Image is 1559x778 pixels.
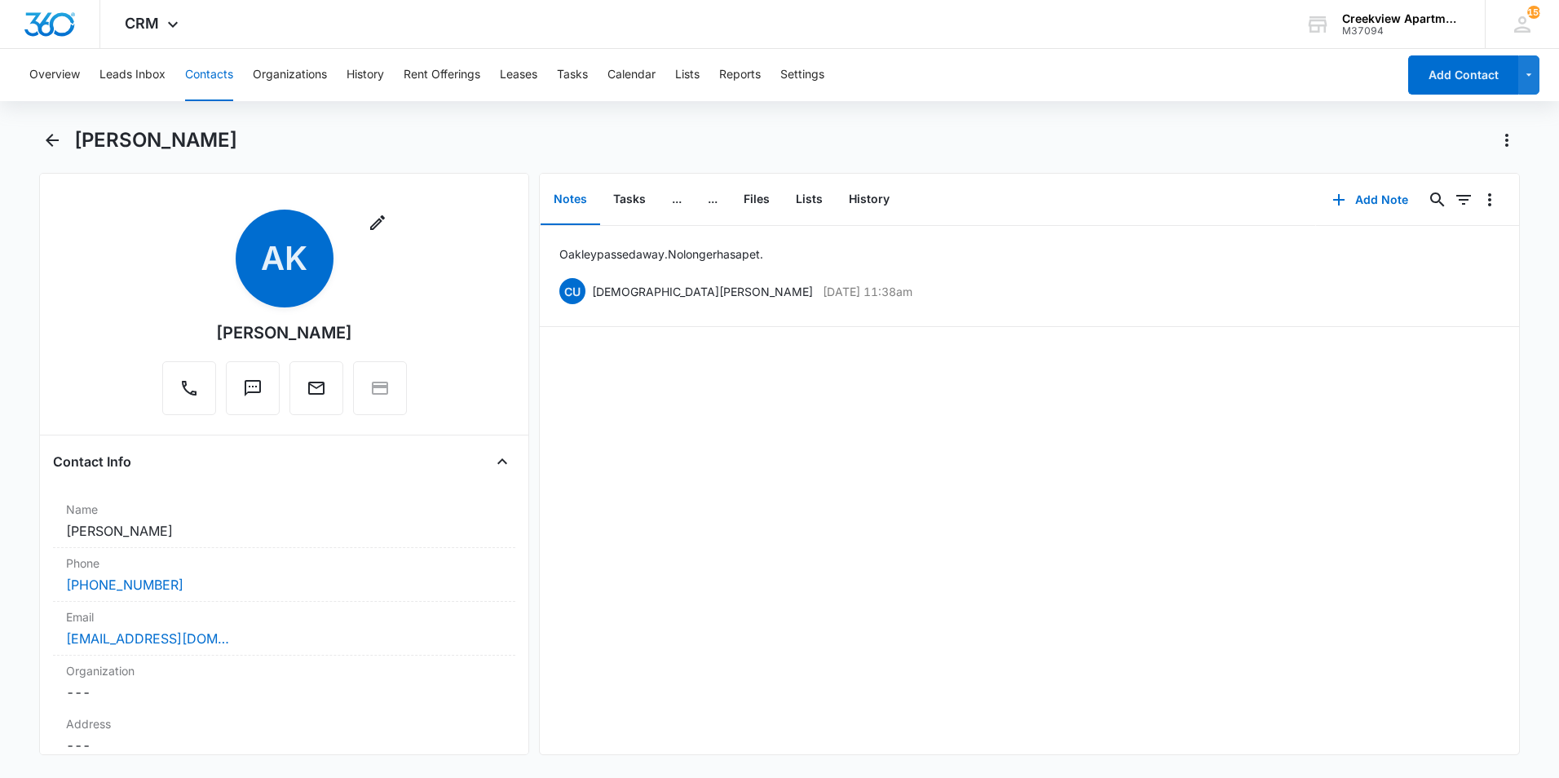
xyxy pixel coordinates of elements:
[1494,127,1520,153] button: Actions
[1451,187,1477,213] button: Filters
[29,49,80,101] button: Overview
[253,49,327,101] button: Organizations
[719,49,761,101] button: Reports
[559,278,585,304] span: CU
[66,683,502,702] dd: ---
[489,449,515,475] button: Close
[1408,55,1518,95] button: Add Contact
[66,736,502,755] dd: ---
[66,501,502,518] label: Name
[99,49,166,101] button: Leads Inbox
[823,283,912,300] p: [DATE] 11:38am
[216,320,352,345] div: [PERSON_NAME]
[600,175,659,225] button: Tasks
[1527,6,1540,19] div: notifications count
[53,602,515,656] div: Email[EMAIL_ADDRESS][DOMAIN_NAME]
[236,210,333,307] span: AK
[289,361,343,415] button: Email
[66,608,502,625] label: Email
[66,555,502,572] label: Phone
[125,15,159,32] span: CRM
[185,49,233,101] button: Contacts
[731,175,783,225] button: Files
[226,361,280,415] button: Text
[39,127,64,153] button: Back
[53,709,515,763] div: Address---
[541,175,600,225] button: Notes
[66,629,229,648] a: [EMAIL_ADDRESS][DOMAIN_NAME]
[592,283,813,300] p: [DEMOGRAPHIC_DATA][PERSON_NAME]
[53,548,515,602] div: Phone[PHONE_NUMBER]
[1527,6,1540,19] span: 159
[53,452,131,471] h4: Contact Info
[1477,187,1503,213] button: Overflow Menu
[695,175,731,225] button: ...
[1342,12,1461,25] div: account name
[347,49,384,101] button: History
[226,387,280,400] a: Text
[783,175,836,225] button: Lists
[53,656,515,709] div: Organization---
[607,49,656,101] button: Calendar
[675,49,700,101] button: Lists
[659,175,695,225] button: ...
[780,49,824,101] button: Settings
[1316,180,1424,219] button: Add Note
[66,715,502,732] label: Address
[66,662,502,679] label: Organization
[162,387,216,400] a: Call
[557,49,588,101] button: Tasks
[559,245,763,263] p: Oakley passed away. No longer has a pet.
[836,175,903,225] button: History
[53,494,515,548] div: Name[PERSON_NAME]
[66,521,502,541] dd: [PERSON_NAME]
[404,49,480,101] button: Rent Offerings
[74,128,237,153] h1: [PERSON_NAME]
[1424,187,1451,213] button: Search...
[289,387,343,400] a: Email
[162,361,216,415] button: Call
[500,49,537,101] button: Leases
[1342,25,1461,37] div: account id
[66,575,183,595] a: [PHONE_NUMBER]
